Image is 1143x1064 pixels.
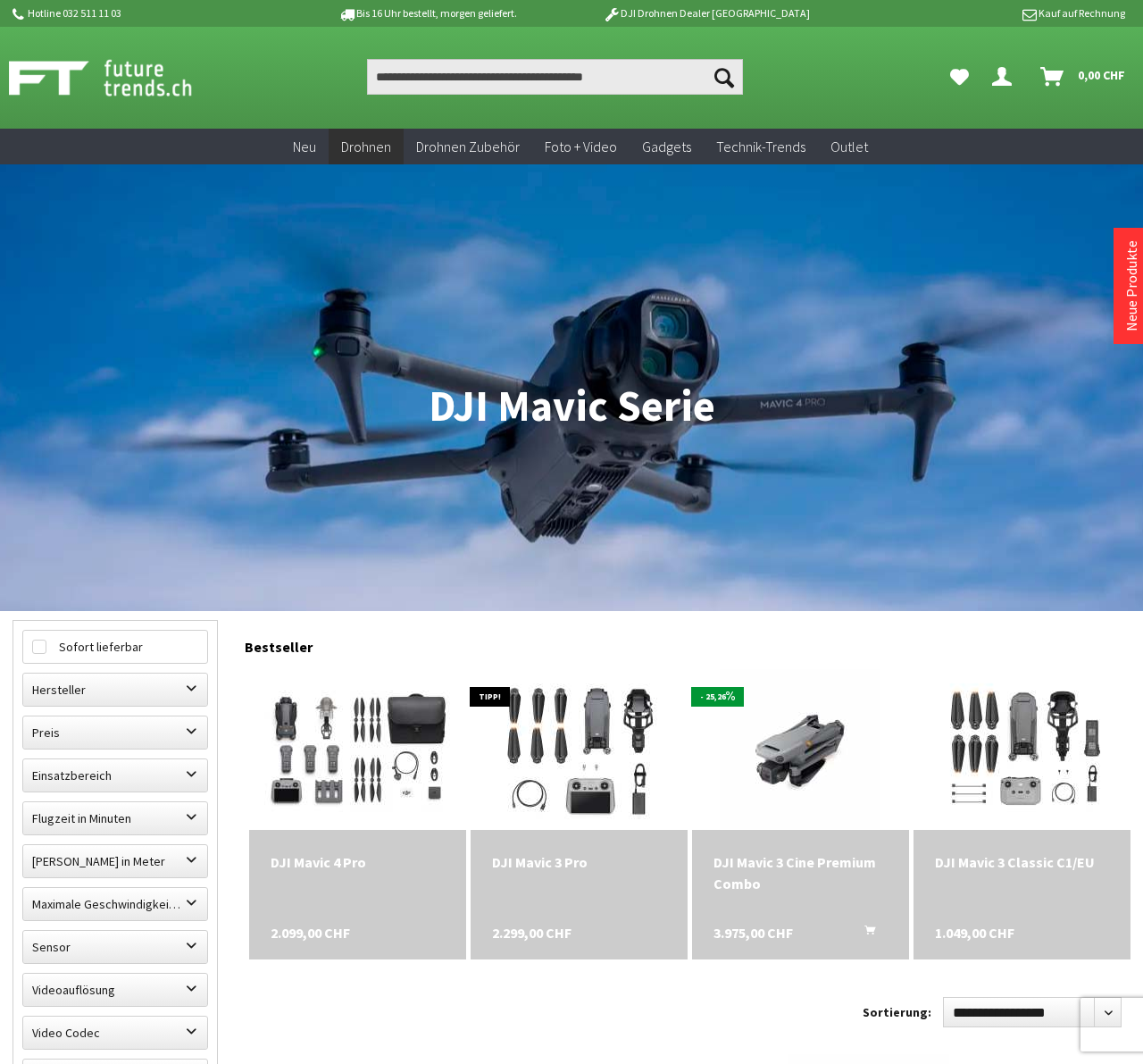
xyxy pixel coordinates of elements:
[545,138,617,155] span: Foto + Video
[713,851,888,894] div: DJI Mavic 3 Cine Premium Combo
[245,620,1130,665] div: Bestseller
[23,631,207,663] label: Sofort lieferbar
[271,851,445,873] div: DJI Mavic 4 Pro
[293,138,316,155] span: Neu
[329,129,404,165] a: Drohnen
[492,851,666,873] a: DJI Mavic 3 Pro 2.299,00 CHF
[280,129,329,165] a: Neu
[23,845,207,877] label: Maximale Flughöhe in Meter
[935,851,1109,873] div: DJI Mavic 3 Classic C1/EU
[642,138,691,155] span: Gadgets
[1078,61,1125,89] span: 0,00 CHF
[863,998,931,1026] label: Sortierung:
[23,888,207,920] label: Maximale Geschwindigkeit in km/h
[713,922,793,943] span: 3.975,00 CHF
[341,138,391,155] span: Drohnen
[367,59,743,95] input: Produkt, Marke, Kategorie, EAN, Artikelnummer…
[716,138,805,155] span: Technik-Trends
[843,922,886,945] button: In den Warenkorb
[416,138,520,155] span: Drohnen Zubehör
[492,922,571,943] span: 2.299,00 CHF
[713,851,888,894] a: DJI Mavic 3 Cine Premium Combo 3.975,00 CHF In den Warenkorb
[492,851,666,873] div: DJI Mavic 3 Pro
[985,59,1026,95] a: Hi, Tony - Dein Konto
[818,129,880,165] a: Outlet
[13,384,1130,429] h1: DJI Mavic Serie
[23,759,207,792] label: Einsatzbereich
[935,922,1014,943] span: 1.049,00 CHF
[271,922,350,943] span: 2.099,00 CHF
[705,59,743,95] button: Suchen
[288,3,566,24] p: Bis 16 Uhr bestellt, morgen geliefert.
[23,974,207,1006] label: Videoauflösung
[1122,240,1140,331] a: Neue Produkte
[23,674,207,706] label: Hersteller
[250,669,464,830] img: DJI Mavic 4 Pro
[922,669,1122,830] img: DJI Mavic 3 Classic C1/EU
[23,716,207,749] label: Preis
[630,129,704,165] a: Gadgets
[830,138,868,155] span: Outlet
[704,129,818,165] a: Technik-Trends
[404,129,532,165] a: Drohnen Zubehör
[9,3,288,24] p: Hotline 032 511 11 03
[935,851,1109,873] a: DJI Mavic 3 Classic C1/EU 1.049,00 CHF
[720,669,880,830] img: DJI Mavic 3 Cine Premium Combo
[1033,59,1134,95] a: Warenkorb
[846,3,1124,24] p: Kauf auf Rechnung
[532,129,630,165] a: Foto + Video
[941,59,978,95] a: Meine Favoriten
[479,669,680,830] img: DJI Mavic 3 Pro
[23,931,207,963] label: Sensor
[9,55,231,100] img: Shop Futuretrends - zur Startseite wechseln
[23,1017,207,1049] label: Video Codec
[567,3,846,24] p: DJI Drohnen Dealer [GEOGRAPHIC_DATA]
[23,802,207,834] label: Flugzeit in Minuten
[271,851,445,873] a: DJI Mavic 4 Pro 2.099,00 CHF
